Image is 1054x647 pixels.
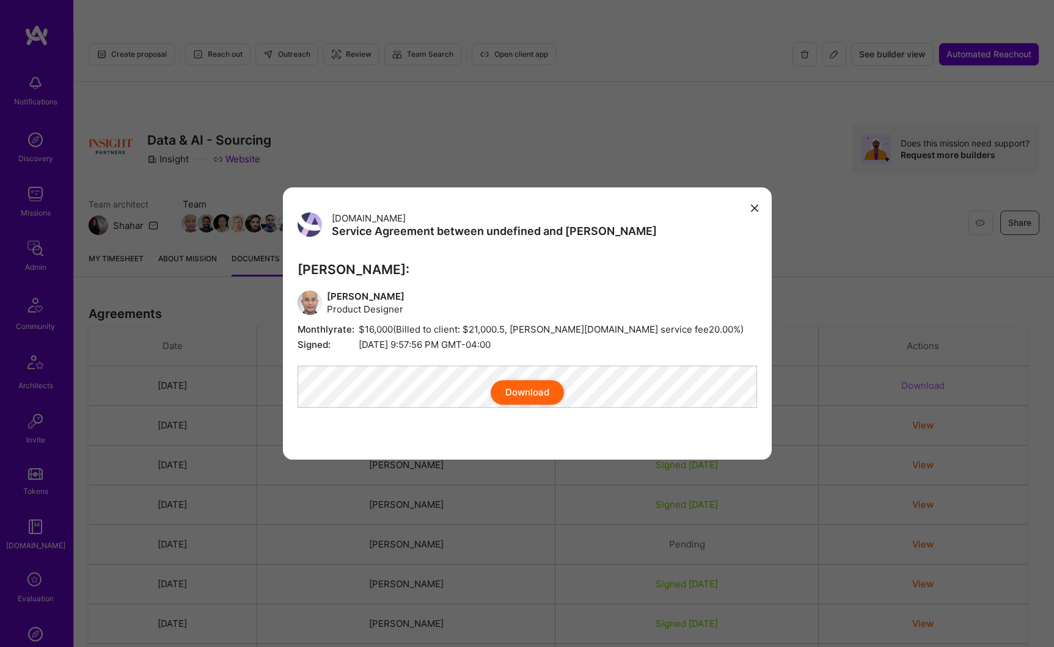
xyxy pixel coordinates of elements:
img: User Avatar [298,212,322,237]
div: modal [283,187,772,460]
span: [DOMAIN_NAME] [332,212,406,224]
button: Download [491,380,564,405]
span: $16,000 (Billed to client: $ 21,000.5 , [PERSON_NAME][DOMAIN_NAME] service fee 20.00 %) [298,323,757,336]
img: User Avatar [298,291,322,315]
span: Product Designer [327,303,404,316]
span: [DATE] 9:57:56 PM GMT-04:00 [298,338,757,351]
h3: [PERSON_NAME]: [298,262,757,277]
span: [PERSON_NAME] [327,290,404,303]
i: icon Close [751,204,758,212]
span: Signed: [298,338,359,351]
h3: Service Agreement between undefined and [PERSON_NAME] [332,225,657,238]
span: Monthly rate: [298,323,359,336]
